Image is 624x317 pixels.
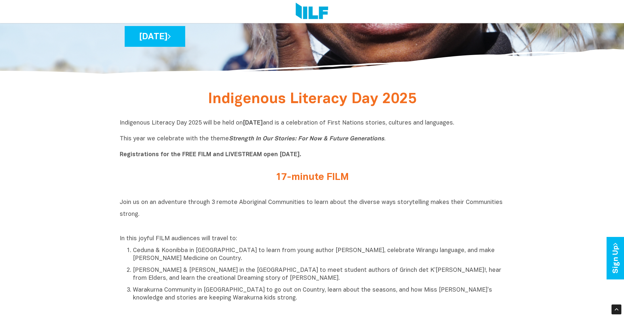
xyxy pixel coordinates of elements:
[125,26,185,47] a: [DATE]
[120,119,505,159] p: Indigenous Literacy Day 2025 will be held on and is a celebration of First Nations stories, cultu...
[189,172,436,183] h2: 17-minute FILM
[612,304,621,314] div: Scroll Back to Top
[208,93,416,106] span: Indigenous Literacy Day 2025
[120,152,301,158] b: Registrations for the FREE FILM and LIVESTREAM open [DATE].
[229,136,384,142] i: Strength In Our Stories: For Now & Future Generations
[133,247,505,263] p: Ceduna & Koonibba in [GEOGRAPHIC_DATA] to learn from young author [PERSON_NAME], celebrate Wirang...
[120,235,505,243] p: In this joyful FILM audiences will travel to:
[133,267,505,282] p: [PERSON_NAME] & [PERSON_NAME] in the [GEOGRAPHIC_DATA] to meet student authors of Grinch det K’[P...
[120,200,503,217] span: Join us on an adventure through 3 remote Aboriginal Communities to learn about the diverse ways s...
[296,3,328,20] img: Logo
[133,286,505,302] p: Warakurna Community in [GEOGRAPHIC_DATA] to go out on Country, learn about the seasons, and how M...
[243,120,263,126] b: [DATE]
